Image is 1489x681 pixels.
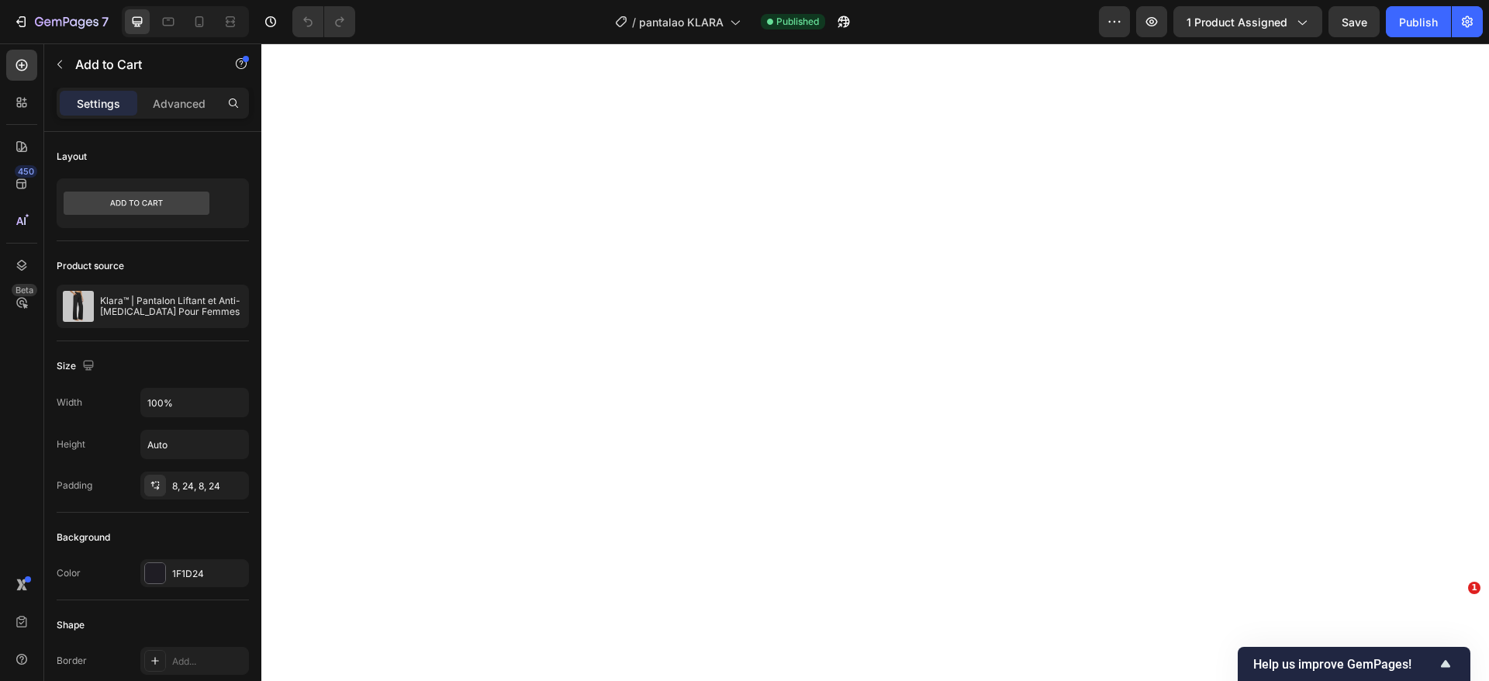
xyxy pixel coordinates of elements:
[1342,16,1367,29] span: Save
[57,531,110,544] div: Background
[1173,6,1322,37] button: 1 product assigned
[1386,6,1451,37] button: Publish
[15,165,37,178] div: 450
[57,437,85,451] div: Height
[57,396,82,410] div: Width
[57,150,87,164] div: Layout
[141,389,248,417] input: Auto
[172,479,245,493] div: 8, 24, 8, 24
[100,296,243,317] p: Klara™ | Pantalon Liftant et Anti-[MEDICAL_DATA] Pour Femmes
[172,567,245,581] div: 1F1D24
[141,430,248,458] input: Auto
[1187,14,1287,30] span: 1 product assigned
[172,655,245,669] div: Add...
[1436,605,1473,642] iframe: Intercom live chat
[57,356,98,377] div: Size
[102,12,109,31] p: 7
[57,259,124,273] div: Product source
[57,479,92,493] div: Padding
[1468,582,1480,594] span: 1
[1253,655,1455,673] button: Show survey - Help us improve GemPages!
[12,284,37,296] div: Beta
[1253,657,1436,672] span: Help us improve GemPages!
[292,6,355,37] div: Undo/Redo
[6,6,116,37] button: 7
[153,95,206,112] p: Advanced
[776,15,819,29] span: Published
[632,14,636,30] span: /
[1399,14,1438,30] div: Publish
[57,566,81,580] div: Color
[261,43,1489,681] iframe: Design area
[57,654,87,668] div: Border
[639,14,724,30] span: pantalao KLARA
[63,291,94,322] img: product feature img
[1328,6,1380,37] button: Save
[75,55,207,74] p: Add to Cart
[57,618,85,632] div: Shape
[77,95,120,112] p: Settings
